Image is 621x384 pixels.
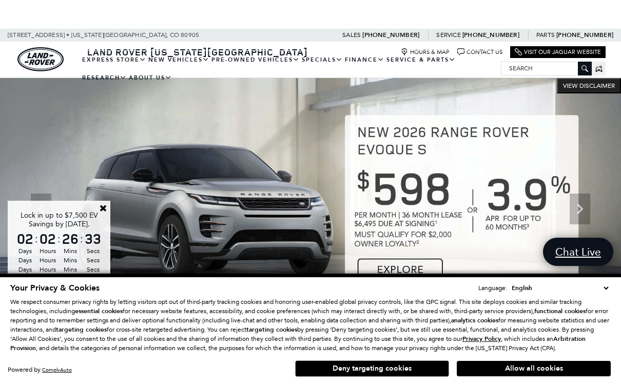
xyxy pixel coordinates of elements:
[509,283,611,293] select: Language Select
[462,31,519,39] a: [PHONE_NUMBER]
[563,82,615,90] span: VIEW DISCLAIMER
[147,51,210,69] a: New Vehicles
[246,325,297,334] strong: targeting cookies
[457,48,502,56] a: Contact Us
[15,246,35,256] span: Days
[462,335,501,342] a: Privacy Policy
[462,335,501,343] u: Privacy Policy
[21,211,98,228] span: Lock in up to $7,500 EV Savings by [DATE].
[61,232,80,246] span: 26
[128,69,173,87] a: About Us
[515,48,601,56] a: Visit Our Jaguar Website
[570,194,590,224] div: Next
[401,48,450,56] a: Hours & Map
[31,194,51,224] div: Previous
[8,367,72,373] div: Powered by
[38,256,57,265] span: Hours
[57,231,61,246] span: :
[457,361,611,376] button: Allow all cookies
[210,51,301,69] a: Pre-Owned Vehicles
[99,203,108,213] a: Close
[181,29,199,42] span: 80905
[501,62,591,74] input: Search
[170,29,179,42] span: CO
[15,265,35,274] span: Days
[550,245,606,259] span: Chat Live
[75,307,123,315] strong: essential cookies
[83,246,103,256] span: Secs
[81,51,147,69] a: EXPRESS STORE
[557,78,621,93] button: VIEW DISCLAIMER
[451,316,498,324] strong: analytics cookies
[17,47,64,71] a: land-rover
[61,256,80,265] span: Mins
[83,265,103,274] span: Secs
[38,232,57,246] span: 02
[35,231,38,246] span: :
[8,31,199,39] a: [STREET_ADDRESS] • [US_STATE][GEOGRAPHIC_DATA], CO 80905
[80,231,83,246] span: :
[83,256,103,265] span: Secs
[81,46,314,58] a: Land Rover [US_STATE][GEOGRAPHIC_DATA]
[15,256,35,265] span: Days
[543,238,613,266] a: Chat Live
[536,31,555,39] span: Parts
[8,29,70,42] span: [STREET_ADDRESS] •
[301,51,344,69] a: Specials
[478,285,507,291] div: Language:
[344,51,385,69] a: Finance
[295,360,449,377] button: Deny targeting cookies
[556,31,613,39] a: [PHONE_NUMBER]
[10,282,100,294] span: Your Privacy & Cookies
[81,51,501,87] nav: Main Navigation
[56,325,107,334] strong: targeting cookies
[61,246,80,256] span: Mins
[385,51,457,69] a: Service & Parts
[534,307,586,315] strong: functional cookies
[81,69,128,87] a: Research
[87,46,308,58] span: Land Rover [US_STATE][GEOGRAPHIC_DATA]
[83,232,103,246] span: 33
[61,265,80,274] span: Mins
[38,246,57,256] span: Hours
[38,265,57,274] span: Hours
[71,29,168,42] span: [US_STATE][GEOGRAPHIC_DATA],
[15,232,35,246] span: 02
[10,297,611,353] p: We respect consumer privacy rights by letting visitors opt out of third-party tracking cookies an...
[17,47,64,71] img: Land Rover
[42,367,72,373] a: ComplyAuto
